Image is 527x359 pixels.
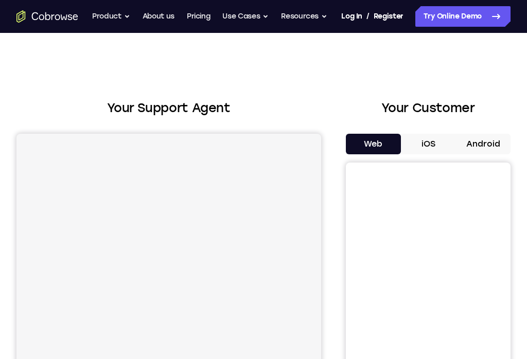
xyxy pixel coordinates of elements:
[222,6,269,27] button: Use Cases
[143,6,174,27] a: About us
[346,134,401,154] button: Web
[341,6,362,27] a: Log In
[415,6,511,27] a: Try Online Demo
[16,10,78,23] a: Go to the home page
[401,134,456,154] button: iOS
[16,99,321,117] h2: Your Support Agent
[366,10,370,23] span: /
[455,134,511,154] button: Android
[346,99,511,117] h2: Your Customer
[92,6,130,27] button: Product
[187,6,210,27] a: Pricing
[281,6,327,27] button: Resources
[374,6,403,27] a: Register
